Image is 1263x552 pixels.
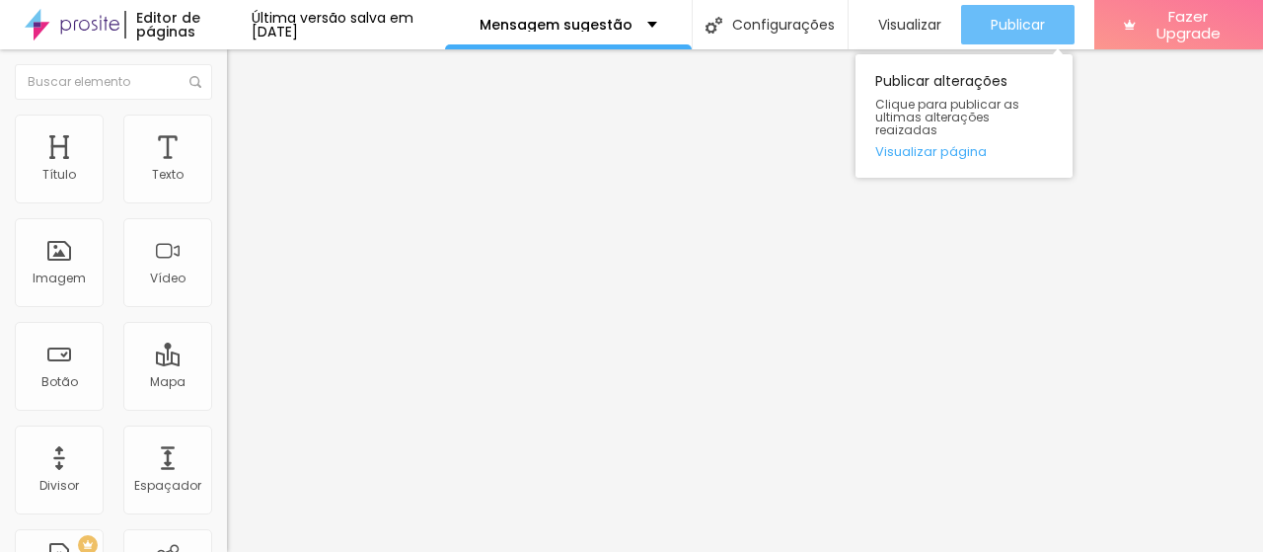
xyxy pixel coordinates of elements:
span: Visualizar [878,17,941,33]
div: Texto [152,168,184,182]
img: Icone [706,17,722,34]
p: Mensagem sugestão [480,18,632,32]
span: Fazer Upgrade [1144,8,1233,42]
div: Imagem [33,272,86,285]
div: Título [42,168,76,182]
span: Publicar [991,17,1045,33]
div: Editor de páginas [124,11,253,39]
div: Mapa [150,375,186,389]
img: Icone [189,76,201,88]
input: Buscar elemento [15,64,212,100]
button: Visualizar [849,5,961,44]
iframe: Editor [227,49,1263,552]
div: Divisor [39,479,79,493]
a: Visualizar página [875,145,1053,158]
span: Clique para publicar as ultimas alterações reaizadas [875,98,1053,137]
div: Botão [41,375,78,389]
div: Publicar alterações [855,54,1073,178]
div: Vídeo [150,272,186,285]
div: Última versão salva em [DATE] [252,11,445,39]
div: Espaçador [134,479,201,493]
button: Publicar [961,5,1075,44]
